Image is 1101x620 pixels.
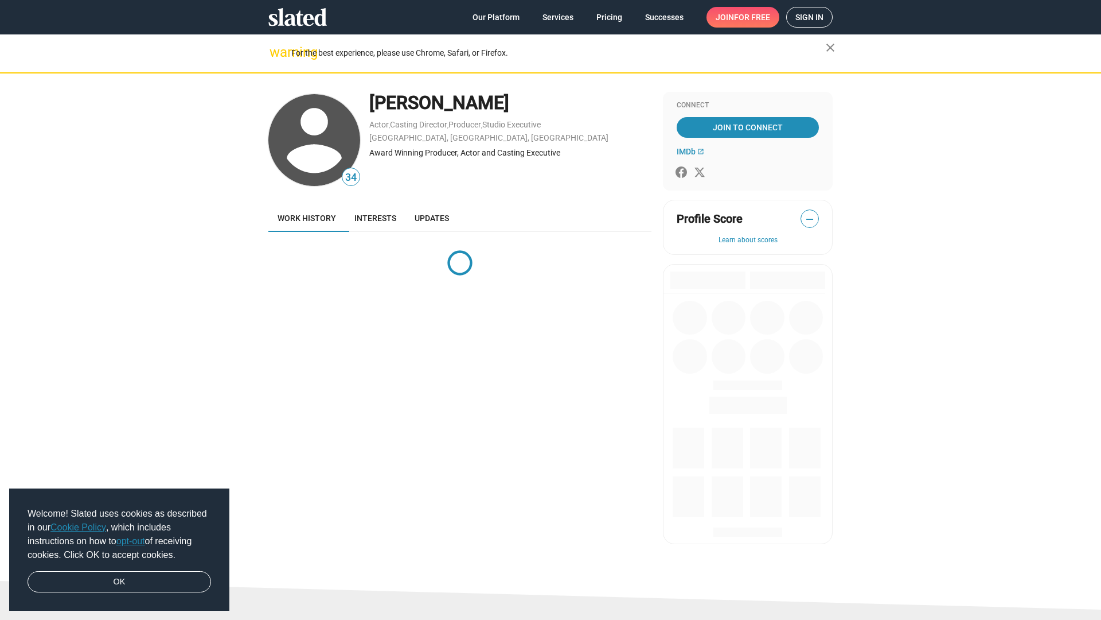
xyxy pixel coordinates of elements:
a: Join To Connect [677,117,819,138]
span: Services [542,7,573,28]
span: Profile Score [677,211,743,227]
span: Pricing [596,7,622,28]
a: Pricing [587,7,631,28]
a: Updates [405,204,458,232]
span: Work history [278,214,336,223]
span: , [447,122,448,129]
a: Producer [448,120,481,129]
div: Award Winning Producer, Actor and Casting Executive [369,148,651,158]
a: Sign in [786,7,833,28]
a: Cookie Policy [50,522,106,532]
a: Interests [345,204,405,232]
div: cookieconsent [9,489,229,611]
div: For the best experience, please use Chrome, Safari, or Firefox. [291,45,826,61]
span: Interests [354,214,396,223]
mat-icon: open_in_new [697,148,704,155]
a: Casting Director [390,120,447,129]
span: Join [716,7,770,28]
span: for free [734,7,770,28]
div: Connect [677,101,819,110]
a: Work history [268,204,345,232]
span: Join To Connect [679,117,817,138]
span: , [481,122,482,129]
span: Sign in [795,7,823,27]
span: — [801,212,818,227]
a: Services [533,7,583,28]
mat-icon: close [823,41,837,55]
span: Welcome! Slated uses cookies as described in our , which includes instructions on how to of recei... [28,507,211,562]
a: Actor [369,120,389,129]
span: Updates [415,214,449,223]
a: IMDb [677,147,704,156]
span: IMDb [677,147,696,156]
span: , [389,122,390,129]
a: Our Platform [463,7,529,28]
a: Successes [636,7,693,28]
button: Learn about scores [677,236,819,245]
a: Studio Executive [482,120,541,129]
a: [GEOGRAPHIC_DATA], [GEOGRAPHIC_DATA], [GEOGRAPHIC_DATA] [369,133,608,142]
span: 34 [342,170,360,185]
a: dismiss cookie message [28,571,211,593]
span: Our Platform [473,7,520,28]
a: opt-out [116,536,145,546]
mat-icon: warning [270,45,283,59]
a: Joinfor free [706,7,779,28]
div: [PERSON_NAME] [369,91,651,115]
span: Successes [645,7,684,28]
